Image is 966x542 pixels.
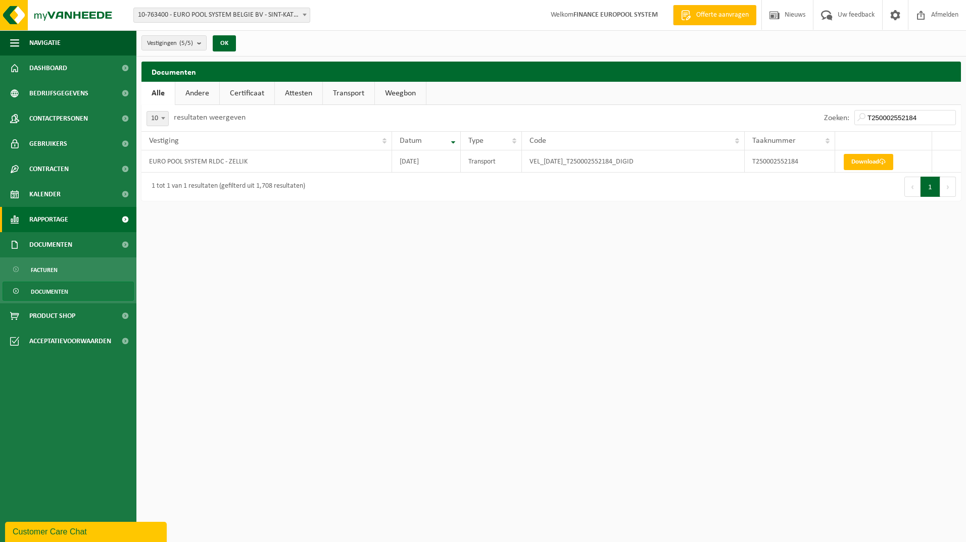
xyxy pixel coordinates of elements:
button: Previous [904,177,921,197]
span: Gebruikers [29,131,67,156]
span: Documenten [31,282,68,301]
a: Weegbon [375,82,426,105]
span: 10 [147,112,168,126]
span: Facturen [31,260,58,280]
strong: FINANCE EUROPOOL SYSTEM [573,11,658,19]
button: Vestigingen(5/5) [141,35,207,50]
span: 10-763400 - EURO POOL SYSTEM BELGIE BV - SINT-KATELIJNE-WAVER [134,8,310,22]
span: Contracten [29,156,69,182]
span: Product Shop [29,303,75,329]
span: Dashboard [29,56,67,81]
label: Zoeken: [824,114,849,122]
span: Vestigingen [147,36,193,51]
span: 10 [147,111,169,126]
a: Attesten [275,82,322,105]
button: OK [213,35,236,51]
span: Rapportage [29,207,68,232]
td: [DATE] [392,150,461,173]
button: Next [940,177,956,197]
a: Transport [323,82,374,105]
h2: Documenten [141,62,961,81]
a: Documenten [3,282,134,301]
a: Certificaat [220,82,274,105]
span: 10-763400 - EURO POOL SYSTEM BELGIE BV - SINT-KATELIJNE-WAVER [133,8,310,23]
span: Contactpersonen [29,106,88,131]
iframe: chat widget [5,520,169,542]
a: Andere [175,82,219,105]
button: 1 [921,177,940,197]
span: Datum [400,137,422,145]
span: Navigatie [29,30,61,56]
label: resultaten weergeven [174,114,246,122]
a: Facturen [3,260,134,279]
td: T250002552184 [745,150,835,173]
span: Taaknummer [752,137,796,145]
span: Documenten [29,232,72,257]
td: Transport [461,150,522,173]
span: Code [529,137,546,145]
a: Offerte aanvragen [673,5,756,25]
span: Acceptatievoorwaarden [29,329,111,354]
a: Download [844,154,893,170]
a: Alle [141,82,175,105]
td: VEL_[DATE]_T250002552184_DIGID [522,150,745,173]
span: Offerte aanvragen [694,10,751,20]
span: Kalender [29,182,61,207]
div: 1 tot 1 van 1 resultaten (gefilterd uit 1,708 resultaten) [147,178,305,196]
count: (5/5) [179,40,193,46]
span: Bedrijfsgegevens [29,81,88,106]
td: EURO POOL SYSTEM RLDC - ZELLIK [141,150,392,173]
span: Type [468,137,484,145]
span: Vestiging [149,137,179,145]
